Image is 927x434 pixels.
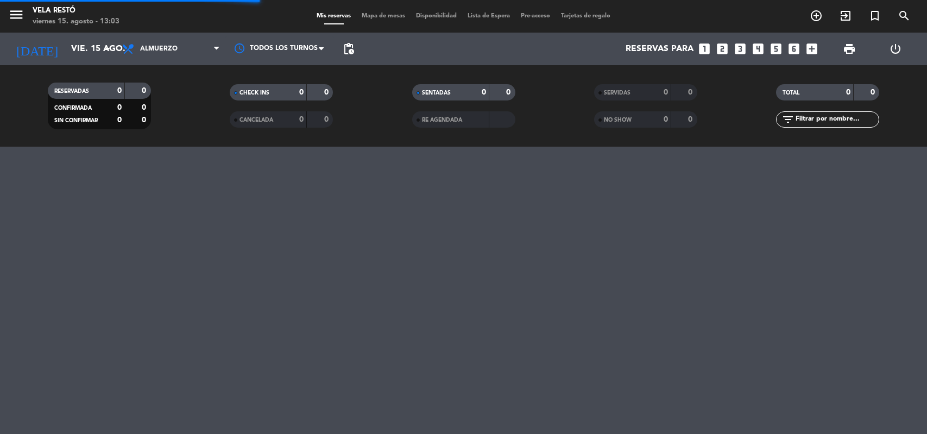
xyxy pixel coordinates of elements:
[783,90,799,96] span: TOTAL
[839,9,852,22] i: exit_to_app
[117,116,122,124] strong: 0
[515,13,556,19] span: Pre-acceso
[769,42,783,56] i: looks_5
[626,44,693,54] span: Reservas para
[751,42,765,56] i: looks_4
[898,9,911,22] i: search
[422,117,462,123] span: RE AGENDADA
[8,7,24,27] button: menu
[299,116,304,123] strong: 0
[873,33,919,65] div: LOG OUT
[239,117,273,123] span: CANCELADA
[142,116,148,124] strong: 0
[664,116,668,123] strong: 0
[868,9,881,22] i: turned_in_not
[805,42,819,56] i: add_box
[117,87,122,95] strong: 0
[311,13,356,19] span: Mis reservas
[142,104,148,111] strong: 0
[715,42,729,56] i: looks_two
[846,89,850,96] strong: 0
[324,89,331,96] strong: 0
[889,42,902,55] i: power_settings_new
[54,89,89,94] span: RESERVADAS
[54,118,98,123] span: SIN CONFIRMAR
[54,105,92,111] span: CONFIRMADA
[411,13,462,19] span: Disponibilidad
[142,87,148,95] strong: 0
[843,42,856,55] span: print
[101,42,114,55] i: arrow_drop_down
[506,89,513,96] strong: 0
[787,42,801,56] i: looks_6
[871,89,877,96] strong: 0
[604,90,630,96] span: SERVIDAS
[781,113,794,126] i: filter_list
[688,89,695,96] strong: 0
[604,117,632,123] span: NO SHOW
[8,7,24,23] i: menu
[810,9,823,22] i: add_circle_outline
[140,45,178,53] span: Almuerzo
[324,116,331,123] strong: 0
[556,13,616,19] span: Tarjetas de regalo
[733,42,747,56] i: looks_3
[422,90,451,96] span: SENTADAS
[664,89,668,96] strong: 0
[299,89,304,96] strong: 0
[356,13,411,19] span: Mapa de mesas
[117,104,122,111] strong: 0
[8,37,66,61] i: [DATE]
[342,42,355,55] span: pending_actions
[33,5,119,16] div: Vela Restó
[482,89,486,96] strong: 0
[462,13,515,19] span: Lista de Espera
[697,42,711,56] i: looks_one
[33,16,119,27] div: viernes 15. agosto - 13:03
[794,114,879,125] input: Filtrar por nombre...
[239,90,269,96] span: CHECK INS
[688,116,695,123] strong: 0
